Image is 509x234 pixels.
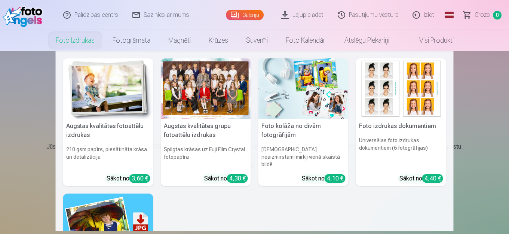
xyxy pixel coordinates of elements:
img: /fa1 [3,3,46,27]
a: Foto kalendāri [277,30,335,51]
div: Sākot no [302,174,346,183]
h6: 210 gsm papīrs, piesātināta krāsa un detalizācija [63,143,153,171]
a: Augstas kvalitātes fotoattēlu izdrukasAugstas kvalitātes fotoattēlu izdrukas210 gsm papīrs, piesā... [63,58,153,186]
a: Atslēgu piekariņi [335,30,398,51]
img: Foto izdrukas dokumentiem [356,58,446,119]
img: Foto kolāža no divām fotogrāfijām [258,58,349,119]
div: 4,30 € [227,174,248,183]
img: Augstas kvalitātes fotoattēlu izdrukas [63,58,153,119]
a: Augstas kvalitātes grupu fotoattēlu izdrukasSpilgtas krāsas uz Fuji Film Crystal fotopapīraSākot ... [161,58,251,186]
div: Sākot no [399,174,443,183]
span: Grozs [475,10,490,19]
h6: [DEMOGRAPHIC_DATA] neaizmirstami mirkļi vienā skaistā bildē [258,143,349,171]
a: Foto izdrukas [47,30,104,51]
div: 4,10 € [325,174,346,183]
a: Galerija [226,10,264,20]
a: Magnēti [159,30,200,51]
a: Krūzes [200,30,237,51]
div: 3,60 € [129,174,150,183]
h6: Universālas foto izdrukas dokumentiem (6 fotogrāfijas) [356,134,446,171]
a: Visi produkti [398,30,463,51]
a: Foto izdrukas dokumentiemFoto izdrukas dokumentiemUniversālas foto izdrukas dokumentiem (6 fotogr... [356,58,446,186]
h5: Augstas kvalitātes fotoattēlu izdrukas [63,119,153,143]
h5: Foto kolāža no divām fotogrāfijām [258,119,349,143]
a: Foto kolāža no divām fotogrāfijāmFoto kolāža no divām fotogrāfijām[DEMOGRAPHIC_DATA] neaizmirstam... [258,58,349,186]
div: 4,40 € [422,174,443,183]
h5: Foto izdrukas dokumentiem [356,119,446,134]
div: Sākot no [204,174,248,183]
a: Fotogrāmata [104,30,159,51]
h6: Spilgtas krāsas uz Fuji Film Crystal fotopapīra [161,143,251,171]
a: Suvenīri [237,30,277,51]
span: 0 [493,11,502,19]
h5: Augstas kvalitātes grupu fotoattēlu izdrukas [161,119,251,143]
div: Sākot no [107,174,150,183]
